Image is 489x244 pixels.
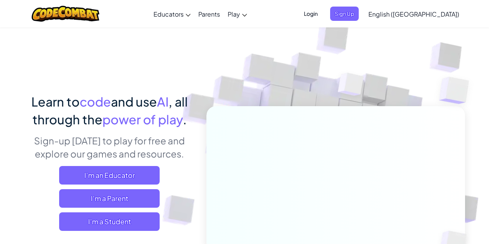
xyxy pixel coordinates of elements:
[150,3,194,24] a: Educators
[59,212,160,231] button: I'm a Student
[299,7,322,21] button: Login
[224,3,251,24] a: Play
[102,112,183,127] span: power of play
[59,166,160,185] a: I'm an Educator
[59,189,160,208] a: I'm a Parent
[24,134,195,160] p: Sign-up [DATE] to play for free and explore our games and resources.
[32,6,99,22] img: CodeCombat logo
[111,94,157,109] span: and use
[368,10,459,18] span: English ([GEOGRAPHIC_DATA])
[153,10,184,18] span: Educators
[183,112,187,127] span: .
[194,3,224,24] a: Parents
[330,7,359,21] button: Sign Up
[323,58,379,115] img: Overlap cubes
[31,94,80,109] span: Learn to
[80,94,111,109] span: code
[365,3,463,24] a: English ([GEOGRAPHIC_DATA])
[157,94,169,109] span: AI
[228,10,240,18] span: Play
